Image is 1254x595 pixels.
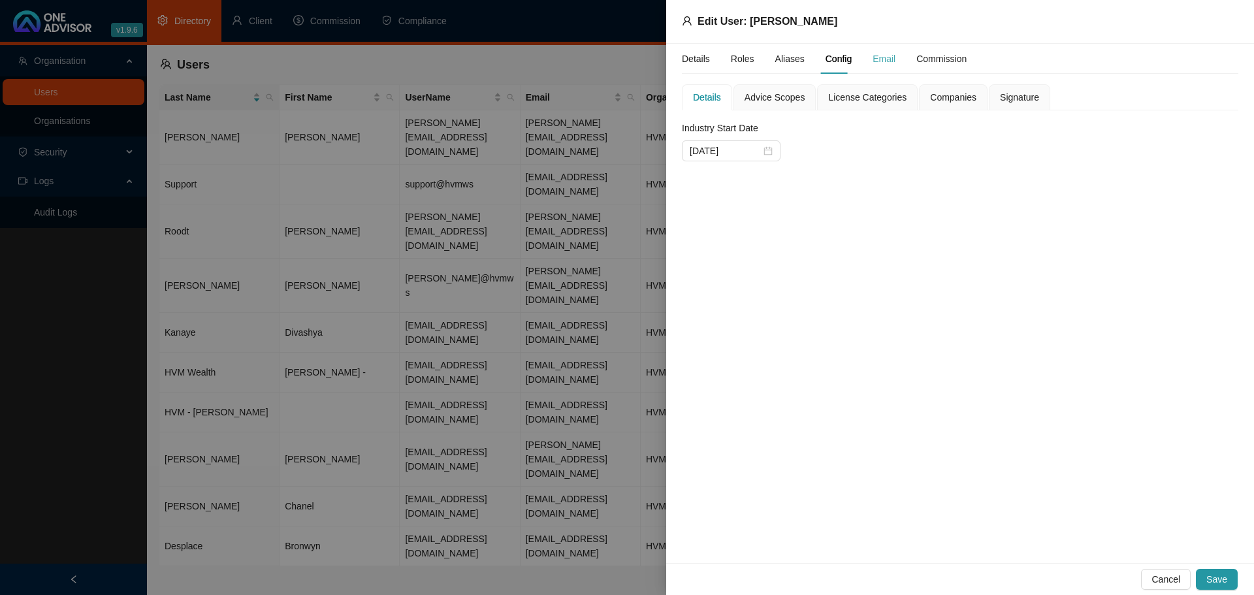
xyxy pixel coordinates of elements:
[1141,569,1191,590] button: Cancel
[1151,572,1180,587] span: Cancel
[916,52,967,66] div: Commission
[745,93,805,102] span: Advice Scopes
[1000,93,1039,102] span: Signature
[693,90,721,105] div: Details
[1196,569,1238,590] button: Save
[930,93,976,102] span: Companies
[682,121,767,135] label: Industry Start Date
[873,52,895,66] div: Email
[1206,572,1227,587] span: Save
[698,16,837,27] span: Edit User: [PERSON_NAME]
[682,16,692,26] span: user
[731,54,754,63] span: Roles
[690,144,761,158] input: Select date
[682,52,710,66] div: Details
[775,54,805,63] span: Aliases
[828,93,907,102] span: License Categories
[826,54,852,63] span: Config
